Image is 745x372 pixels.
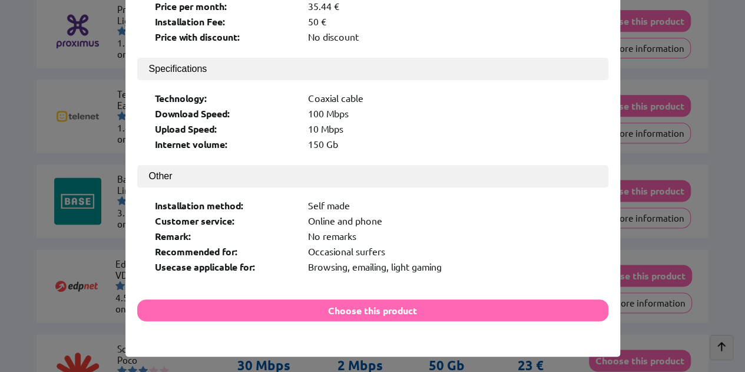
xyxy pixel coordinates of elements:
div: Occasional surfers [308,245,591,258]
div: Customer service: [155,215,296,227]
div: Recommended for: [155,245,296,258]
div: Upload Speed: [155,123,296,135]
div: Installation Fee: [155,15,296,28]
a: Choose this product [137,304,608,316]
div: 10 Mbps [308,123,591,135]
button: Other [137,165,608,187]
div: No remarks [308,230,591,242]
div: Remark: [155,230,296,242]
div: Browsing, emailing, light gaming [308,261,591,273]
div: Internet volume: [155,138,296,150]
div: Usecase applicable for: [155,261,296,273]
button: Choose this product [137,299,608,321]
div: No discount [308,31,591,43]
div: Technology: [155,92,296,104]
div: 100 Mbps [308,107,591,120]
div: Price with discount: [155,31,296,43]
div: Installation method: [155,199,296,212]
button: Specifications [137,58,608,80]
div: 50 € [308,15,591,28]
div: Download Speed: [155,107,296,120]
div: 150 Gb [308,138,591,150]
div: Online and phone [308,215,591,227]
div: Coaxial cable [308,92,591,104]
div: Self made [308,199,591,212]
